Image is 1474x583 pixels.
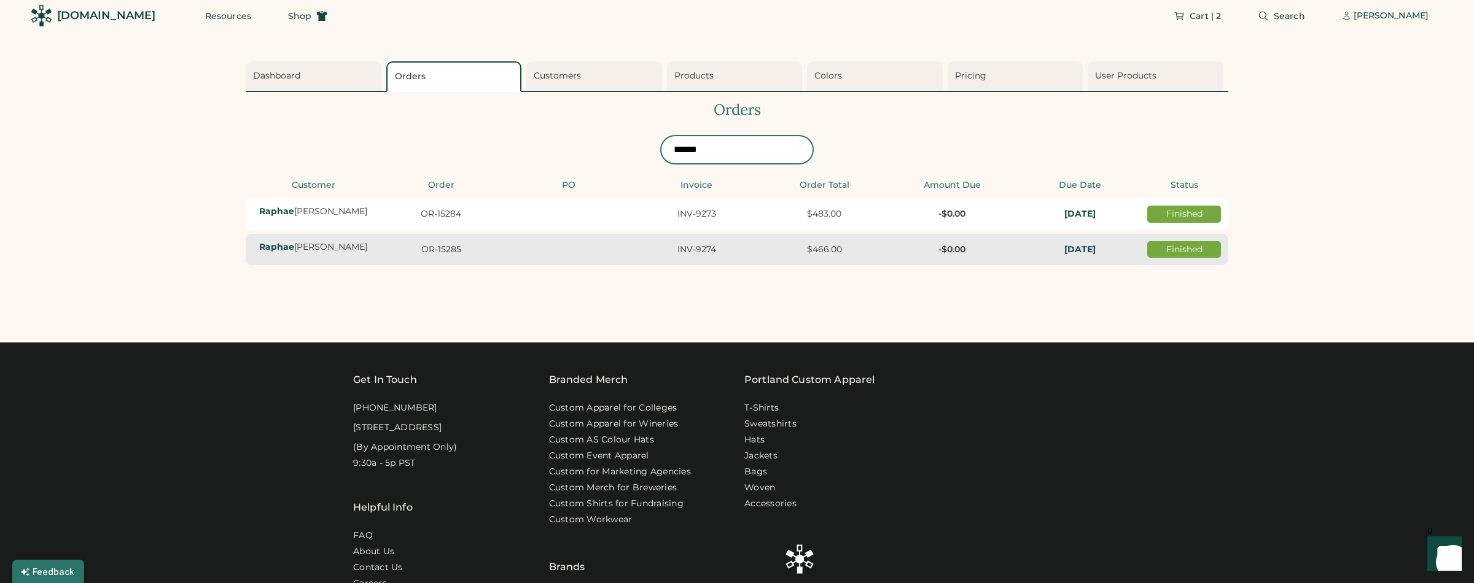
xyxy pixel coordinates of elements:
[353,546,394,558] a: About Us
[674,70,799,82] div: Products
[253,206,373,218] div: [PERSON_NAME]
[549,434,654,446] a: Custom AS Colour Hats
[744,434,765,446] a: Hats
[764,244,884,256] div: $466.00
[1147,179,1221,191] div: Status
[549,482,677,494] a: Custom Merch for Breweries
[1147,206,1221,223] div: Finished
[259,241,294,252] strong: Raphae
[636,179,757,191] div: Invoice
[1095,70,1220,82] div: User Products
[892,244,1012,256] div: -$0.00
[509,179,629,191] div: PO
[549,498,684,510] a: Custom Shirts for Fundraising
[1159,4,1236,28] button: Cart | 2
[549,373,628,387] div: Branded Merch
[744,482,775,494] a: Woven
[744,498,797,510] a: Accessories
[253,70,378,82] div: Dashboard
[353,441,457,454] div: (By Appointment Only)
[246,99,1228,120] div: Orders
[549,402,677,414] a: Custom Apparel for Colleges
[744,373,875,387] a: Portland Custom Apparel
[190,4,266,28] button: Resources
[273,4,342,28] button: Shop
[785,544,814,574] img: Rendered Logo - Screens
[353,422,442,434] div: [STREET_ADDRESS]
[764,179,884,191] div: Order Total
[395,71,517,83] div: Orders
[892,208,1012,220] div: -$0.00
[744,466,767,478] a: Bags
[549,466,691,478] a: Custom for Marketing Agencies
[353,562,403,574] a: Contact Us
[57,8,155,23] div: [DOMAIN_NAME]
[549,450,649,462] a: Custom Event Apparel
[1416,528,1468,581] iframe: Front Chat
[253,241,373,253] div: [PERSON_NAME]
[1190,12,1221,20] span: Cart | 2
[1243,4,1320,28] button: Search
[534,70,658,82] div: Customers
[31,5,52,26] img: Rendered Logo - Screens
[353,500,413,515] div: Helpful Info
[1147,241,1221,258] div: Finished
[1020,244,1140,256] div: In-Hands: Fri, Aug 15, 2025
[636,244,757,256] div: INV-9274
[955,70,1080,82] div: Pricing
[549,514,633,526] a: Custom Workwear
[1274,12,1305,20] span: Search
[549,529,585,574] div: Brands
[353,457,416,469] div: 9:30a - 5p PST
[253,179,373,191] div: Customer
[288,12,311,20] span: Shop
[353,373,417,387] div: Get In Touch
[814,70,939,82] div: Colors
[1354,10,1429,22] div: [PERSON_NAME]
[744,450,778,462] a: Jackets
[381,244,501,256] div: OR-15285
[744,402,779,414] a: T-Shirts
[549,418,679,430] a: Custom Apparel for Wineries
[259,206,294,217] strong: Raphae
[381,179,501,191] div: Order
[353,530,373,542] a: FAQ
[636,208,757,220] div: INV-9273
[381,208,501,220] div: OR-15284
[892,179,1012,191] div: Amount Due
[764,208,884,220] div: $483.00
[1020,179,1140,191] div: Due Date
[1020,208,1140,220] div: In-Hands: Fri, Aug 15, 2025
[353,402,437,414] div: [PHONE_NUMBER]
[744,418,797,430] a: Sweatshirts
